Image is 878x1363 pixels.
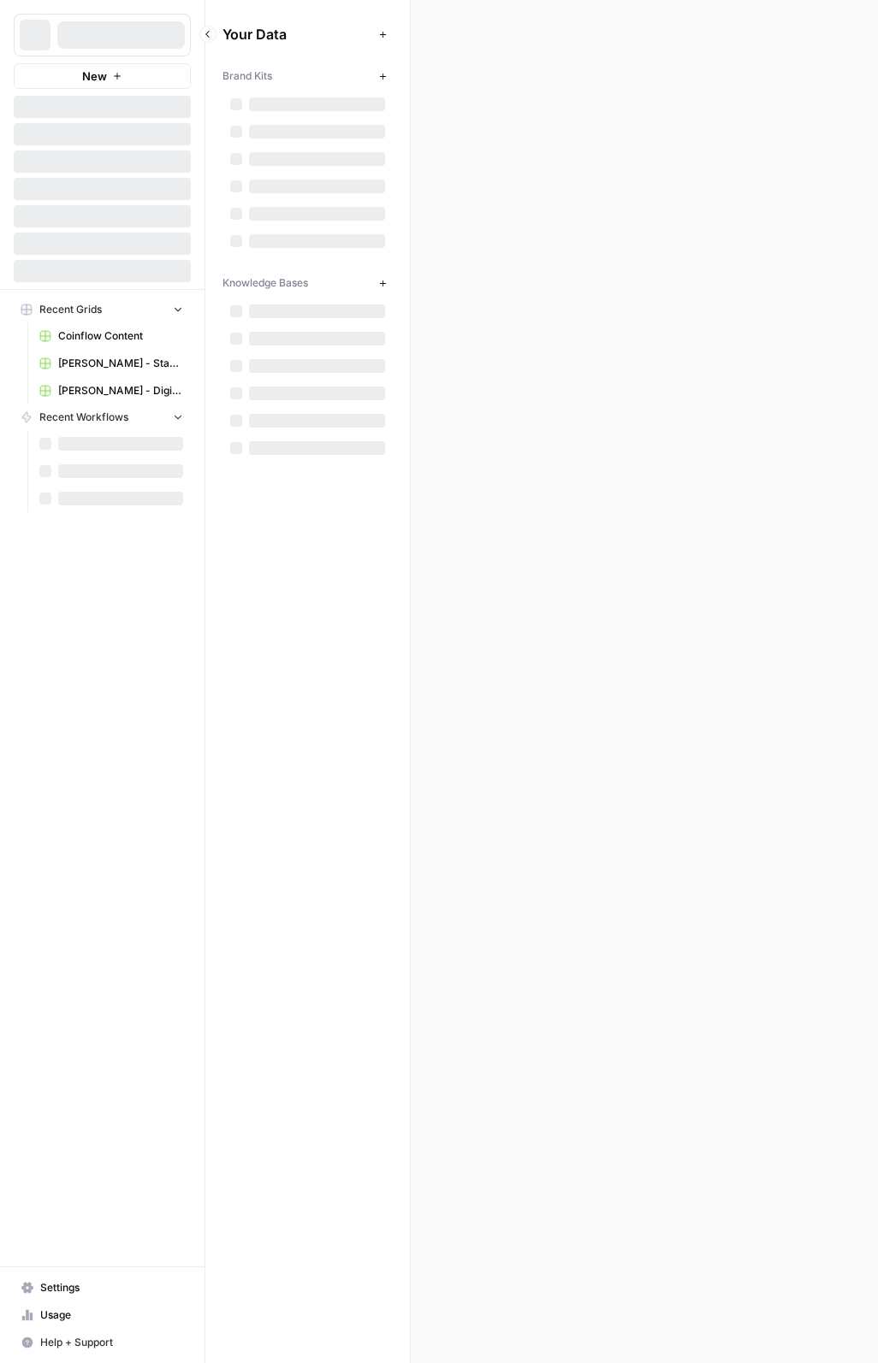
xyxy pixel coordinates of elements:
[14,404,191,430] button: Recent Workflows
[58,356,183,371] span: [PERSON_NAME] - StableDash
[14,297,191,322] button: Recent Grids
[14,1329,191,1356] button: Help + Support
[58,383,183,398] span: [PERSON_NAME] - Digital Wealth Insider
[32,350,191,377] a: [PERSON_NAME] - StableDash
[222,275,308,291] span: Knowledge Bases
[58,328,183,344] span: Coinflow Content
[222,24,372,44] span: Your Data
[39,302,102,317] span: Recent Grids
[40,1280,183,1295] span: Settings
[14,1301,191,1329] a: Usage
[40,1307,183,1323] span: Usage
[39,410,128,425] span: Recent Workflows
[40,1335,183,1350] span: Help + Support
[222,68,272,84] span: Brand Kits
[14,63,191,89] button: New
[32,322,191,350] a: Coinflow Content
[14,1274,191,1301] a: Settings
[32,377,191,404] a: [PERSON_NAME] - Digital Wealth Insider
[82,68,107,85] span: New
